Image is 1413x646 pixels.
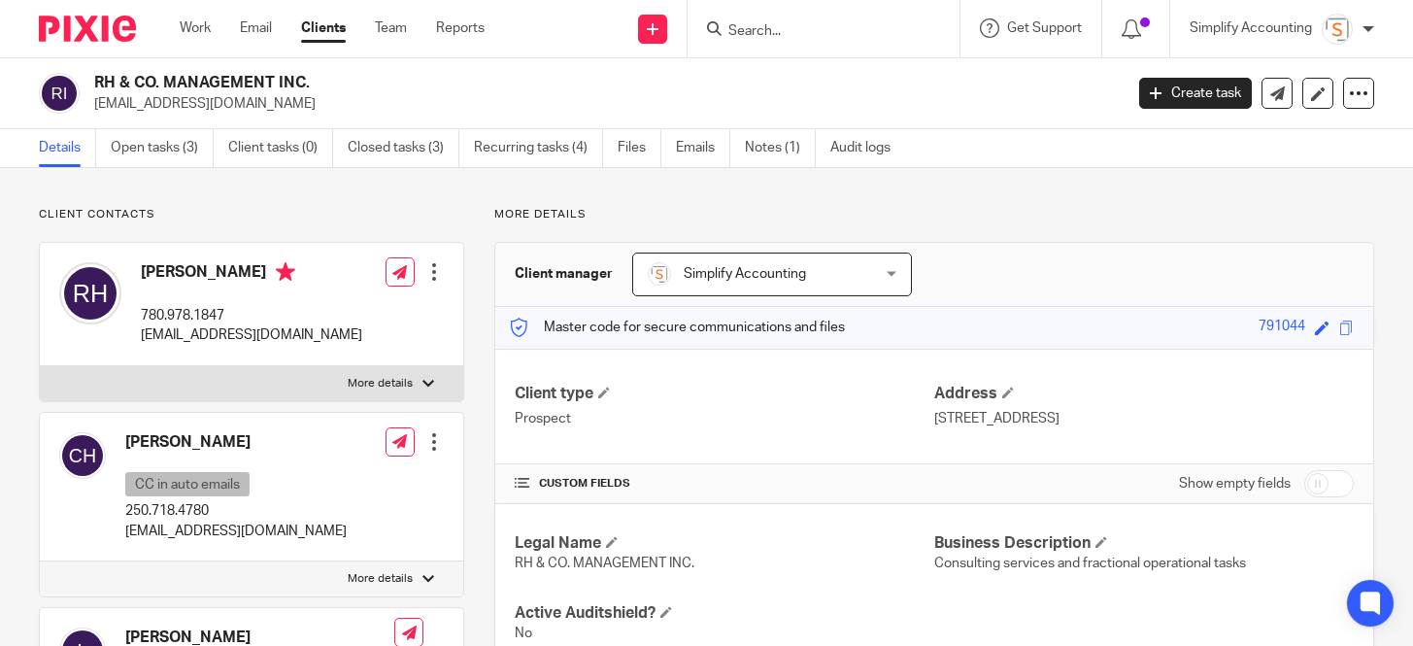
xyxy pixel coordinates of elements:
[375,18,407,38] a: Team
[39,207,464,222] p: Client contacts
[515,557,694,570] span: RH & CO. MANAGEMENT INC.
[830,129,905,167] a: Audit logs
[684,267,806,281] span: Simplify Accounting
[301,18,346,38] a: Clients
[436,18,485,38] a: Reports
[515,409,934,428] p: Prospect
[141,306,362,325] p: 780.978.1847
[276,262,295,282] i: Primary
[94,94,1110,114] p: [EMAIL_ADDRESS][DOMAIN_NAME]
[474,129,603,167] a: Recurring tasks (4)
[1322,14,1353,45] img: Screenshot%202023-11-29%20141159.png
[125,472,250,496] p: CC in auto emails
[39,129,96,167] a: Details
[240,18,272,38] a: Email
[94,73,907,93] h2: RH & CO. MANAGEMENT INC.
[934,384,1354,404] h4: Address
[141,325,362,345] p: [EMAIL_ADDRESS][DOMAIN_NAME]
[111,129,214,167] a: Open tasks (3)
[228,129,333,167] a: Client tasks (0)
[1179,474,1291,493] label: Show empty fields
[648,262,671,286] img: Screenshot%202023-11-29%20141159.png
[125,501,347,521] p: 250.718.4780
[141,262,362,287] h4: [PERSON_NAME]
[515,476,934,492] h4: CUSTOM FIELDS
[618,129,661,167] a: Files
[510,318,845,337] p: Master code for secure communications and files
[348,571,413,587] p: More details
[515,533,934,554] h4: Legal Name
[934,533,1354,554] h4: Business Description
[515,264,613,284] h3: Client manager
[515,603,934,624] h4: Active Auditshield?
[515,384,934,404] h4: Client type
[515,627,532,640] span: No
[1139,78,1252,109] a: Create task
[348,376,413,391] p: More details
[125,432,347,453] h4: [PERSON_NAME]
[125,522,347,541] p: [EMAIL_ADDRESS][DOMAIN_NAME]
[934,557,1246,570] span: Consulting services and fractional operational tasks
[1190,18,1312,38] p: Simplify Accounting
[348,129,459,167] a: Closed tasks (3)
[934,409,1354,428] p: [STREET_ADDRESS]
[1007,21,1082,35] span: Get Support
[1259,317,1305,339] div: 791044
[59,262,121,324] img: svg%3E
[494,207,1374,222] p: More details
[59,432,106,479] img: svg%3E
[726,23,901,41] input: Search
[745,129,816,167] a: Notes (1)
[676,129,730,167] a: Emails
[39,73,80,114] img: svg%3E
[39,16,136,42] img: Pixie
[180,18,211,38] a: Work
